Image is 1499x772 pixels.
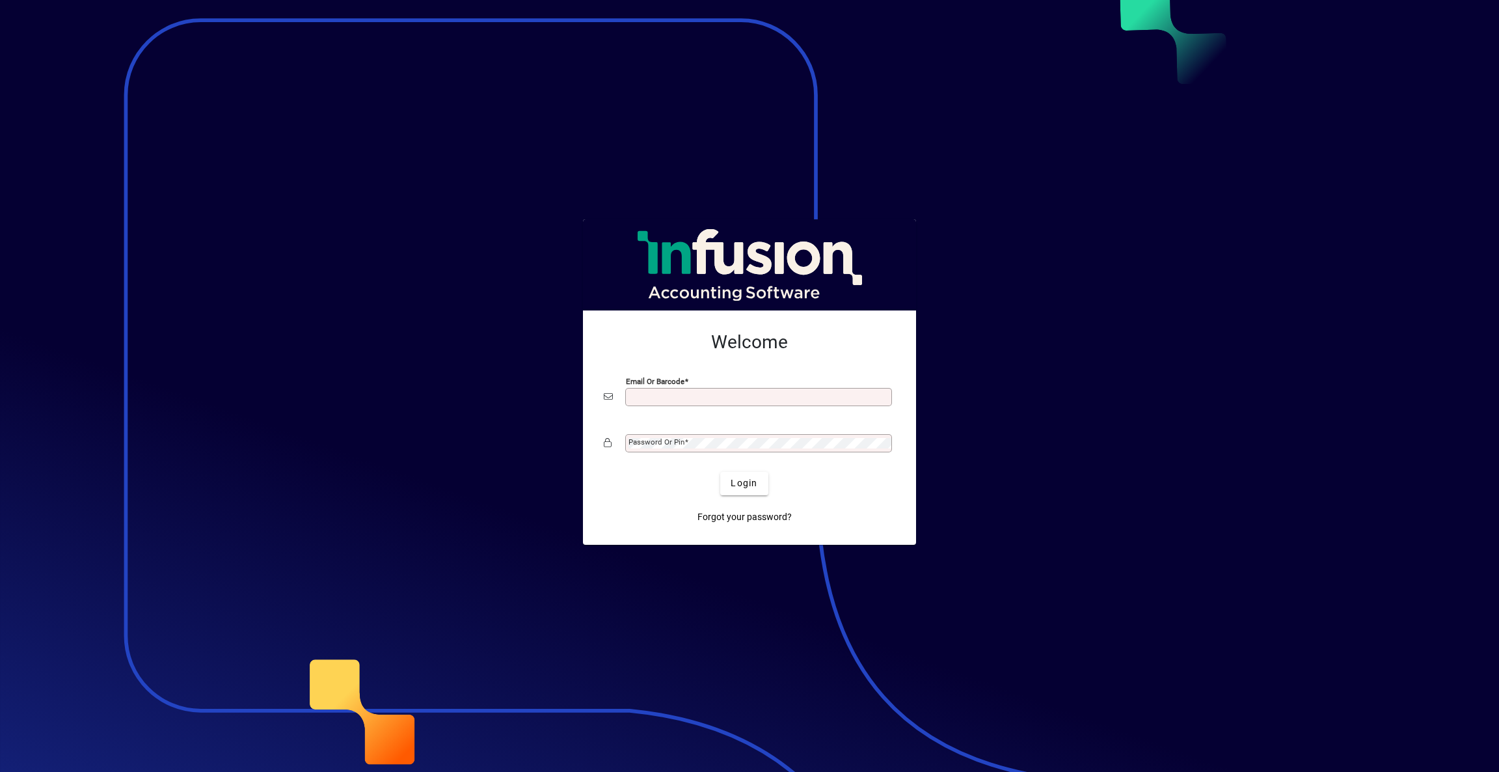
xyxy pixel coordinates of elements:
mat-label: Email or Barcode [626,376,684,385]
a: Forgot your password? [692,506,797,529]
span: Login [731,476,757,490]
span: Forgot your password? [697,510,792,524]
h2: Welcome [604,331,895,353]
button: Login [720,472,768,495]
mat-label: Password or Pin [628,437,684,447]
